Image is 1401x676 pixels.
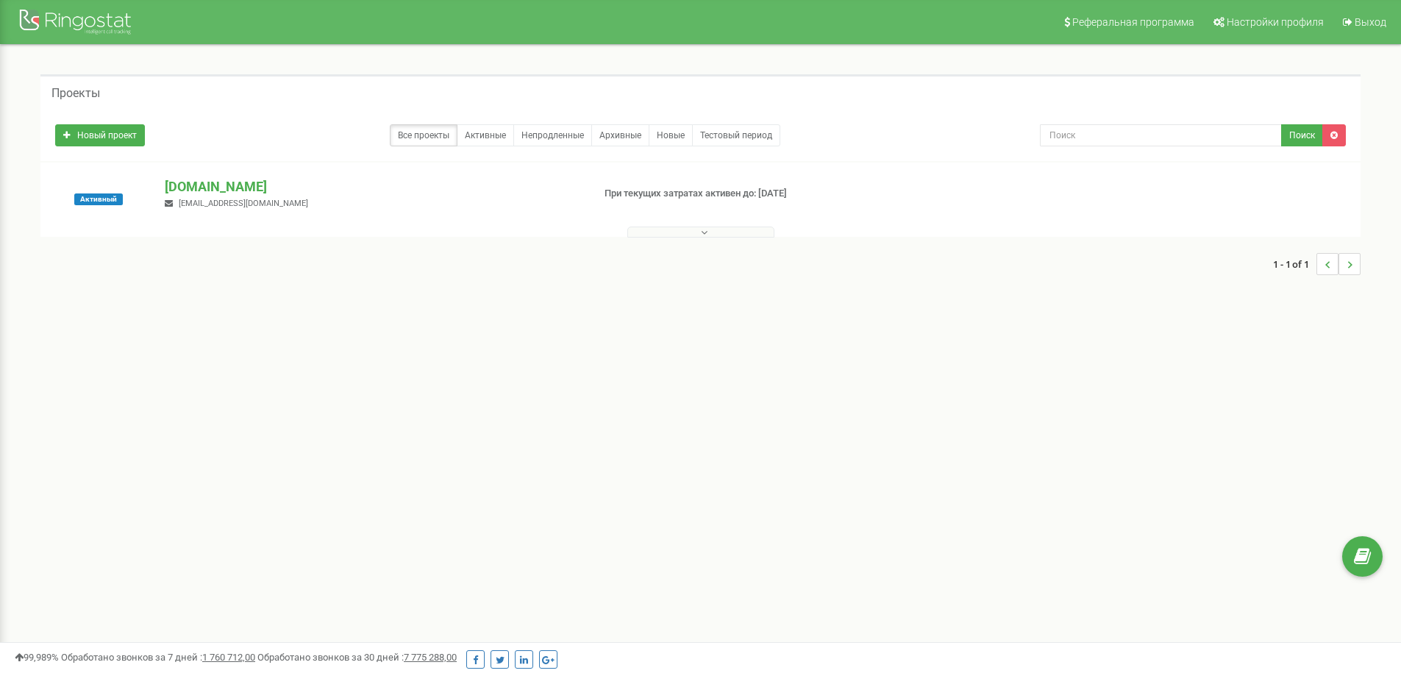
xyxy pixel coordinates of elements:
span: Обработано звонков за 7 дней : [61,652,255,663]
u: 7 775 288,00 [404,652,457,663]
a: Новый проект [55,124,145,146]
h5: Проекты [51,87,100,100]
span: Настройки профиля [1227,16,1324,28]
nav: ... [1273,238,1361,290]
u: 1 760 712,00 [202,652,255,663]
p: [DOMAIN_NAME] [165,177,580,196]
span: 1 - 1 of 1 [1273,253,1316,275]
p: При текущих затратах активен до: [DATE] [605,187,910,201]
input: Поиск [1040,124,1282,146]
a: Новые [649,124,693,146]
span: [EMAIL_ADDRESS][DOMAIN_NAME] [179,199,308,208]
span: Обработано звонков за 30 дней : [257,652,457,663]
a: Архивные [591,124,649,146]
a: Все проекты [390,124,457,146]
span: Активный [74,193,123,205]
span: Реферальная программа [1072,16,1194,28]
button: Поиск [1281,124,1323,146]
a: Тестовый период [692,124,780,146]
a: Непродленные [513,124,592,146]
span: 99,989% [15,652,59,663]
span: Выход [1355,16,1386,28]
a: Активные [457,124,514,146]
